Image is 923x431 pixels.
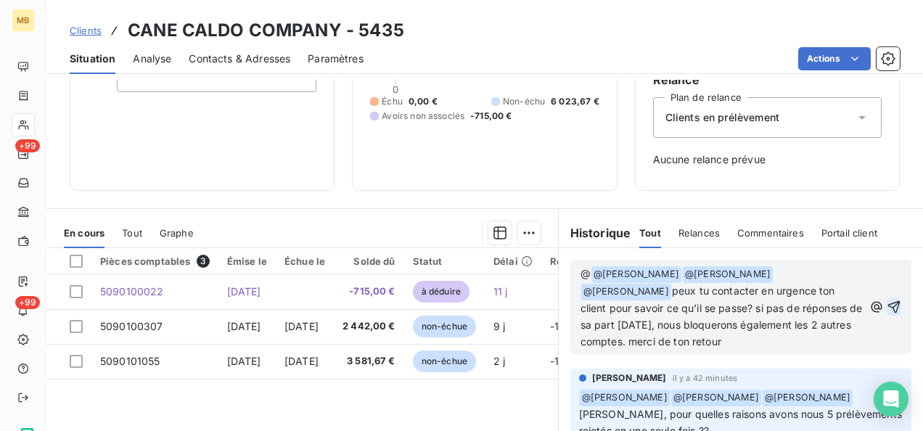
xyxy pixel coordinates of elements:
div: Pièces comptables [100,255,210,268]
span: Tout [639,227,661,239]
span: @ [581,267,591,279]
span: @ [PERSON_NAME] [580,390,670,406]
span: Situation [70,52,115,66]
div: Solde dû [342,255,395,267]
span: @ [PERSON_NAME] [763,390,853,406]
span: En cours [64,227,104,239]
div: Open Intercom Messenger [874,382,908,416]
span: 5090101055 [100,355,160,367]
span: il y a 42 minutes [673,374,738,382]
span: Tout [122,227,142,239]
span: Non-échu [503,95,545,108]
span: 0 [393,83,398,95]
span: peux tu contacter en urgence ton client pour savoir ce qu'il se passe? si pas de réponses de sa p... [581,284,866,348]
span: Aucune relance prévue [653,152,882,167]
span: [DATE] [227,355,261,367]
div: Délai [493,255,533,267]
span: @ [PERSON_NAME] [671,390,761,406]
h3: CANE CALDO COMPANY - 5435 [128,17,404,44]
span: Clients [70,25,102,36]
span: 3 581,67 € [342,354,395,369]
span: 5090100022 [100,285,164,297]
span: 2 442,00 € [342,319,395,334]
span: [DATE] [227,320,261,332]
span: -715,00 € [470,110,512,123]
span: [DATE] [227,285,261,297]
span: à déduire [413,281,469,303]
span: Contacts & Adresses [189,52,290,66]
span: Avoirs non associés [382,110,464,123]
span: 0,00 € [409,95,438,108]
span: [DATE] [284,320,319,332]
span: Commentaires [737,227,804,239]
span: Analyse [133,52,171,66]
span: Graphe [160,227,194,239]
span: @ [PERSON_NAME] [591,266,681,283]
span: Portail client [821,227,877,239]
h6: Historique [559,224,631,242]
div: Statut [413,255,476,267]
span: @ [PERSON_NAME] [581,284,671,300]
span: non-échue [413,316,476,337]
span: 5090100307 [100,320,163,332]
span: 11 j [493,285,508,297]
span: +99 [15,296,40,309]
div: MB [12,9,35,32]
span: 3 [197,255,210,268]
button: Actions [798,47,871,70]
span: 2 j [493,355,505,367]
span: 9 j [493,320,505,332]
span: -13 j [550,355,571,367]
span: -13 j [550,320,571,332]
span: non-échue [413,350,476,372]
span: Paramètres [308,52,364,66]
span: +99 [15,139,40,152]
h6: Relance [653,71,882,89]
span: [DATE] [284,355,319,367]
span: Échu [382,95,403,108]
span: [PERSON_NAME] [592,372,667,385]
div: Échue le [284,255,325,267]
span: Clients en prélèvement [665,110,779,125]
div: Émise le [227,255,267,267]
div: Retard [550,255,596,267]
a: Clients [70,23,102,38]
span: Relances [678,227,720,239]
span: @ [PERSON_NAME] [683,266,773,283]
span: 6 023,67 € [551,95,599,108]
span: -715,00 € [342,284,395,299]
